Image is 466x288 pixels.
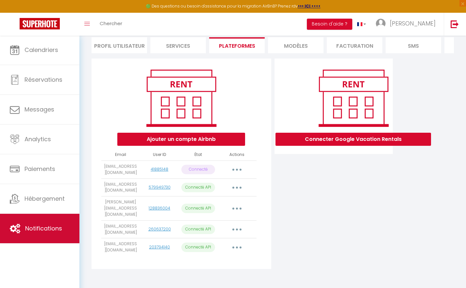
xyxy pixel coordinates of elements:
span: Paiements [25,165,55,173]
p: Connecté API [181,183,215,192]
th: Email [101,149,140,161]
a: 579949730 [149,184,171,190]
p: Connecté API [181,225,215,234]
span: Messages [25,105,54,113]
img: logout [451,20,459,28]
li: Plateformes [209,37,265,53]
a: ... [PERSON_NAME] [371,13,444,36]
span: [PERSON_NAME] [390,19,436,27]
span: Réservations [25,76,62,84]
td: [EMAIL_ADDRESS][DOMAIN_NAME] [101,220,140,238]
a: >>> ICI <<<< [298,3,321,9]
p: Connecté API [181,243,215,252]
span: Calendriers [25,46,58,54]
a: 203794140 [149,244,170,250]
a: Chercher [95,13,127,36]
img: rent.png [140,67,223,129]
img: Super Booking [20,18,60,29]
a: 128836004 [149,205,170,211]
p: Connecté API [181,204,215,213]
span: Chercher [100,20,122,27]
button: Ajouter un compte Airbnb [117,133,245,146]
li: MODÈLES [268,37,324,53]
li: Profil Utilisateur [92,37,147,53]
span: Hébergement [25,195,65,203]
img: rent.png [312,67,395,129]
td: [PERSON_NAME][EMAIL_ADDRESS][DOMAIN_NAME] [101,196,140,221]
img: ... [376,19,386,28]
li: Facturation [327,37,382,53]
th: User ID [140,149,179,161]
p: Connecté [181,165,215,174]
a: 41885148 [151,166,168,172]
a: 260637200 [148,226,171,232]
button: Connecter Google Vacation Rentals [275,133,431,146]
span: Notifications [25,224,62,232]
td: [EMAIL_ADDRESS][DOMAIN_NAME] [101,161,140,178]
span: Analytics [25,135,51,143]
li: SMS [386,37,441,53]
td: [EMAIL_ADDRESS][DOMAIN_NAME] [101,178,140,196]
th: Actions [218,149,257,161]
td: [EMAIL_ADDRESS][DOMAIN_NAME] [101,238,140,256]
th: État [179,149,218,161]
button: Besoin d'aide ? [307,19,352,30]
li: Services [150,37,206,53]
